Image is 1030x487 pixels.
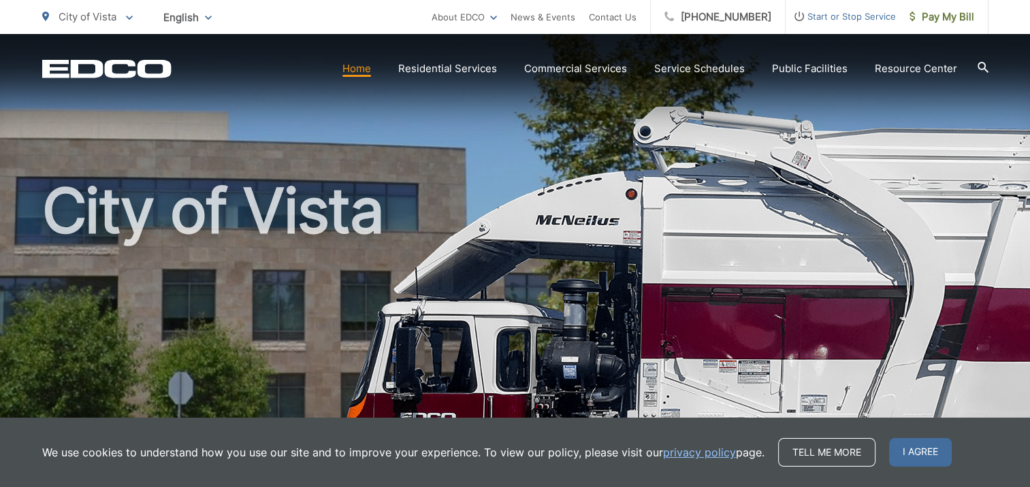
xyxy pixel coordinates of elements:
a: EDCD logo. Return to the homepage. [42,59,172,78]
span: Pay My Bill [910,9,974,25]
span: I agree [889,438,952,467]
a: Residential Services [398,61,497,77]
a: privacy policy [663,444,736,460]
a: News & Events [511,9,575,25]
a: Contact Us [589,9,637,25]
a: Public Facilities [772,61,848,77]
a: About EDCO [432,9,497,25]
p: We use cookies to understand how you use our site and to improve your experience. To view our pol... [42,444,765,460]
a: Resource Center [875,61,957,77]
a: Tell me more [778,438,875,467]
a: Home [342,61,371,77]
span: City of Vista [59,10,116,23]
a: Commercial Services [524,61,627,77]
span: English [153,5,222,29]
a: Service Schedules [654,61,745,77]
